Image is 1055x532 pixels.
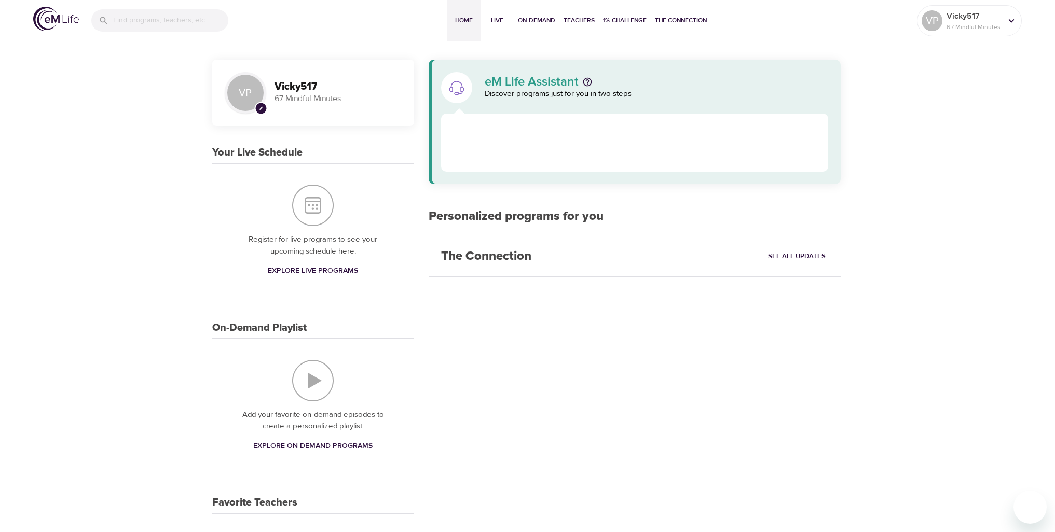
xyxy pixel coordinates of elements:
[233,409,393,432] p: Add your favorite on-demand episodes to create a personalized playlist.
[768,250,826,262] span: See All Updates
[947,10,1002,22] p: Vicky517
[268,264,358,277] span: Explore Live Programs
[922,10,942,31] div: VP
[485,15,510,26] span: Live
[518,15,555,26] span: On-Demand
[253,440,373,453] span: Explore On-Demand Programs
[212,322,307,334] h3: On-Demand Playlist
[603,15,647,26] span: 1% Challenge
[264,261,362,281] a: Explore Live Programs
[292,360,334,401] img: On-Demand Playlist
[1013,491,1047,524] iframe: Button to launch messaging window
[485,88,829,100] p: Discover programs just for you in two steps
[225,72,266,114] div: VP
[429,236,544,276] h2: The Connection
[212,497,297,509] h3: Favorite Teachers
[292,185,334,226] img: Your Live Schedule
[655,15,707,26] span: The Connection
[448,79,465,96] img: eM Life Assistant
[275,81,402,93] h3: Vicky517
[765,248,828,264] a: See All Updates
[564,15,595,26] span: Teachers
[212,147,303,159] h3: Your Live Schedule
[275,93,402,105] p: 67 Mindful Minutes
[233,234,393,257] p: Register for live programs to see your upcoming schedule here.
[485,76,579,88] p: eM Life Assistant
[249,437,377,456] a: Explore On-Demand Programs
[33,7,79,31] img: logo
[429,209,841,224] h2: Personalized programs for you
[451,15,476,26] span: Home
[947,22,1002,32] p: 67 Mindful Minutes
[113,9,228,32] input: Find programs, teachers, etc...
